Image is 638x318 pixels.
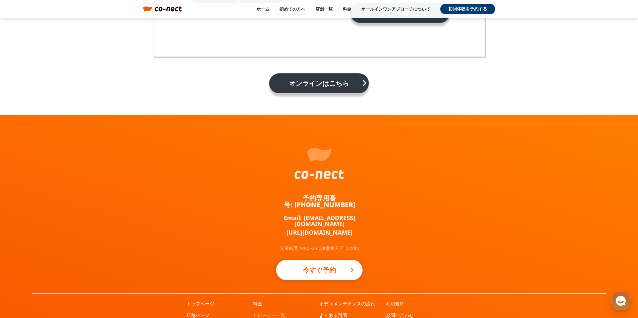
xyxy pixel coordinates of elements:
a: オールインワンアプローチについて [361,6,430,12]
a: オンラインはこちらkeyboard_arrow_right [269,73,369,93]
a: チャット [44,210,86,227]
a: ホーム [257,6,269,12]
a: 店舗一覧 [315,6,333,12]
i: keyboard_arrow_right [441,7,450,18]
a: Email: [EMAIL_ADDRESS][DOMAIN_NAME] [269,215,369,227]
p: 今すぐ予約 [289,263,349,278]
a: 料金 [253,300,262,307]
a: トップページ [186,300,214,307]
a: 今すぐ予約keyboard_arrow_right [276,260,363,280]
a: 利用規約 [386,300,404,307]
a: [URL][DOMAIN_NAME] [286,229,353,235]
i: keyboard_arrow_right [348,266,356,274]
a: 予約専用番号: [PHONE_NUMBER] [269,195,369,208]
i: keyboard_arrow_right [360,77,369,89]
a: ボディメンテナンスの流れ [319,300,375,307]
a: 料金 [343,6,351,12]
span: ホーム [17,220,29,226]
span: 設定 [103,220,111,226]
a: 設定 [86,210,128,227]
p: オンラインはこちら [276,80,362,87]
span: チャット [57,221,73,226]
a: ホーム [2,210,44,227]
a: 初めての方へ [279,6,305,12]
p: 営業時間 9:00~23:00(最終入店 22:00) [280,246,359,251]
a: 初回体験を予約する [440,4,495,14]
